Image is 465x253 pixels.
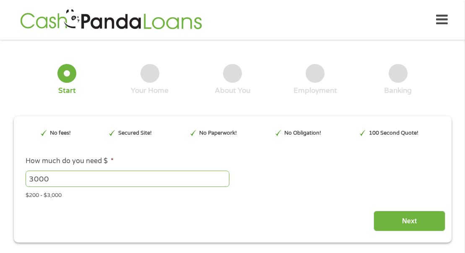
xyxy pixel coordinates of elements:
p: No Obligation! [284,129,321,137]
p: No Paperwork! [199,129,237,137]
img: GetLoanNow Logo [18,8,205,32]
p: Secured Site! [118,129,152,137]
label: How much do you need $ [26,157,114,166]
div: About You [215,86,250,95]
div: Employment [294,86,337,95]
div: Your Home [131,86,169,95]
input: Next [374,211,445,231]
div: $200 - $3,000 [26,188,439,199]
div: Banking [384,86,412,95]
div: Start [58,86,76,95]
p: No fees! [50,129,71,137]
p: 100 Second Quote! [369,129,418,137]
